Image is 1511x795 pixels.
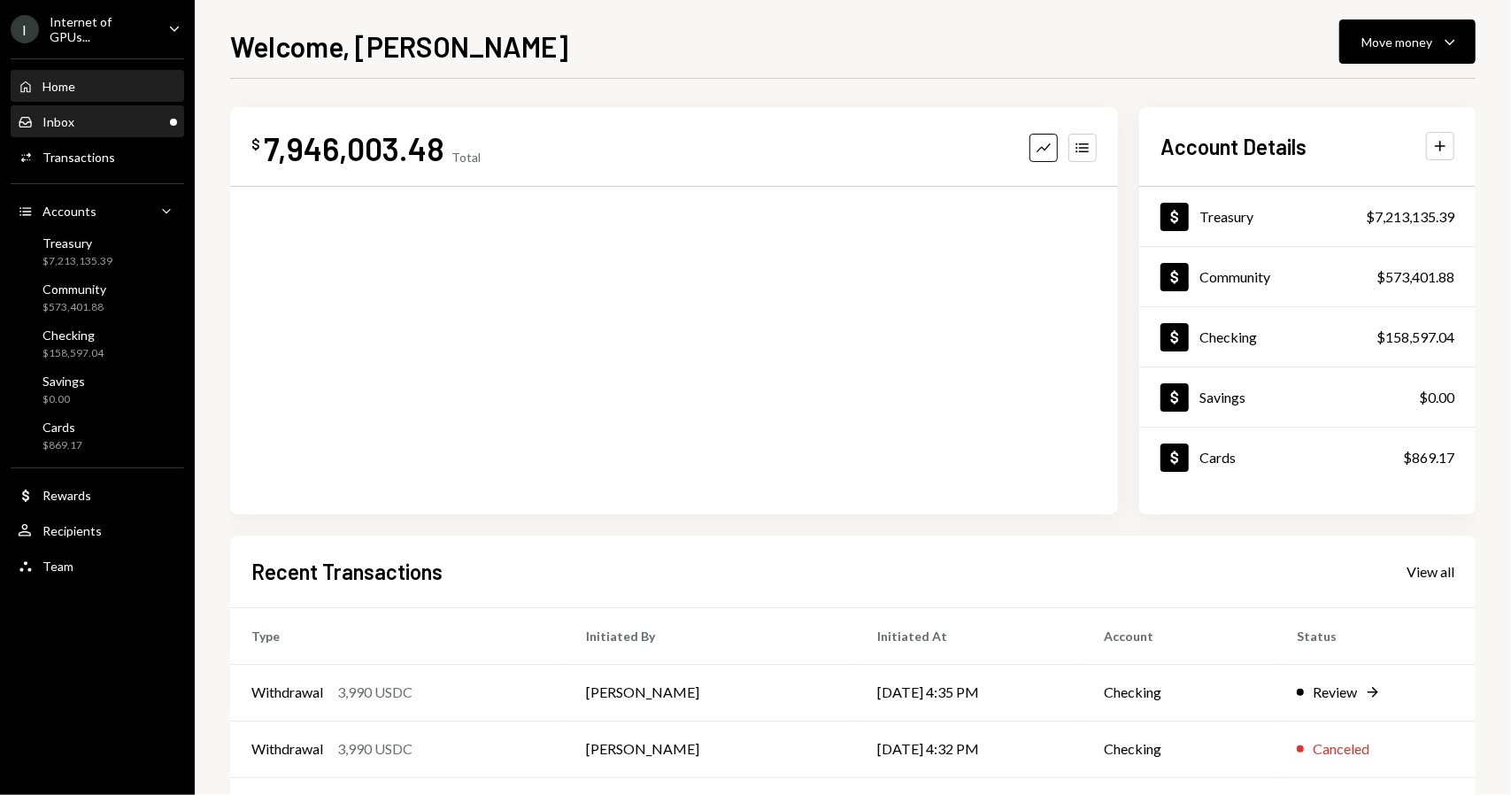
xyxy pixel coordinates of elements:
[1407,563,1454,581] div: View all
[11,70,184,102] a: Home
[11,141,184,173] a: Transactions
[1403,447,1454,468] div: $869.17
[1313,682,1357,703] div: Review
[42,392,85,407] div: $0.00
[565,721,856,777] td: [PERSON_NAME]
[11,414,184,457] a: Cards$869.17
[251,135,260,153] div: $
[42,79,75,94] div: Home
[42,438,82,453] div: $869.17
[42,559,73,574] div: Team
[11,514,184,546] a: Recipients
[1407,561,1454,581] a: View all
[1199,268,1270,285] div: Community
[11,230,184,273] a: Treasury$7,213,135.39
[11,105,184,137] a: Inbox
[337,738,412,760] div: 3,990 USDC
[11,479,184,511] a: Rewards
[1339,19,1476,64] button: Move money
[1139,367,1476,427] a: Savings$0.00
[1199,208,1253,225] div: Treasury
[1376,327,1454,348] div: $158,597.04
[856,721,1083,777] td: [DATE] 4:32 PM
[1199,389,1245,405] div: Savings
[42,204,96,219] div: Accounts
[856,607,1083,664] th: Initiated At
[1139,428,1476,487] a: Cards$869.17
[42,374,85,389] div: Savings
[11,276,184,319] a: Community$573,401.88
[1276,607,1476,664] th: Status
[11,195,184,227] a: Accounts
[565,607,856,664] th: Initiated By
[264,128,444,168] div: 7,946,003.48
[42,300,106,315] div: $573,401.88
[1139,187,1476,246] a: Treasury$7,213,135.39
[1199,449,1236,466] div: Cards
[565,664,856,721] td: [PERSON_NAME]
[251,682,323,703] div: Withdrawal
[451,150,481,165] div: Total
[1419,387,1454,408] div: $0.00
[1361,33,1432,51] div: Move money
[1160,132,1307,161] h2: Account Details
[42,328,104,343] div: Checking
[42,346,104,361] div: $158,597.04
[11,322,184,365] a: Checking$158,597.04
[1139,247,1476,306] a: Community$573,401.88
[1139,307,1476,367] a: Checking$158,597.04
[337,682,412,703] div: 3,990 USDC
[1199,328,1257,345] div: Checking
[11,368,184,411] a: Savings$0.00
[251,738,323,760] div: Withdrawal
[1376,266,1454,288] div: $573,401.88
[230,607,565,664] th: Type
[1366,206,1454,228] div: $7,213,135.39
[856,664,1083,721] td: [DATE] 4:35 PM
[42,523,102,538] div: Recipients
[42,488,91,503] div: Rewards
[42,254,112,269] div: $7,213,135.39
[230,28,568,64] h1: Welcome, [PERSON_NAME]
[1083,607,1276,664] th: Account
[42,282,106,297] div: Community
[11,550,184,582] a: Team
[1083,721,1276,777] td: Checking
[42,114,74,129] div: Inbox
[42,235,112,251] div: Treasury
[11,15,39,43] div: I
[1083,664,1276,721] td: Checking
[1313,738,1369,760] div: Canceled
[50,14,154,44] div: Internet of GPUs...
[251,557,443,586] h2: Recent Transactions
[42,420,82,435] div: Cards
[42,150,115,165] div: Transactions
